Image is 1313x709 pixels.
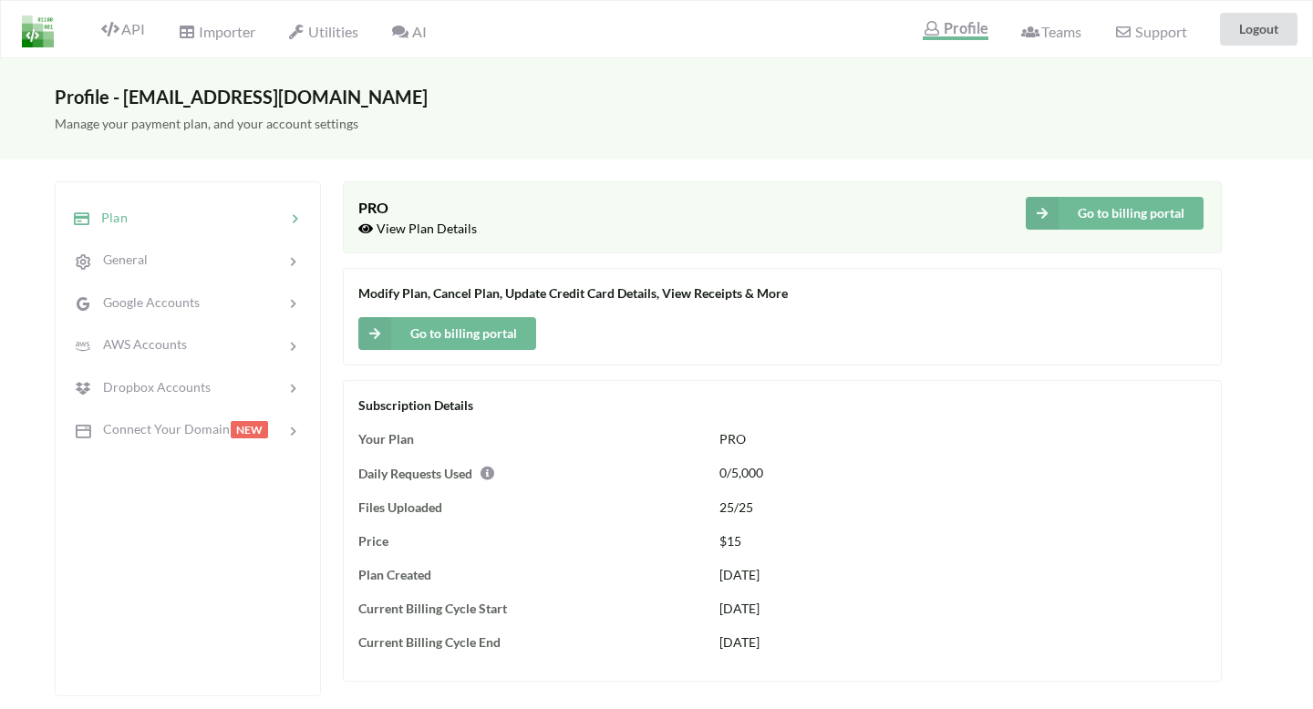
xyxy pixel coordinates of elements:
[55,86,1258,108] h3: Profile - [EMAIL_ADDRESS][DOMAIN_NAME]
[358,317,536,350] button: Go to billing portal
[391,23,426,40] span: AI
[92,336,187,352] span: AWS Accounts
[288,23,358,40] span: Utilities
[358,565,698,584] div: Plan Created
[719,601,760,616] span: [DATE]
[90,210,128,225] span: Plan
[358,632,698,652] div: Current Billing Cycle End
[358,397,473,413] span: Subscription Details
[92,252,148,267] span: General
[178,23,254,40] span: Importer
[1220,13,1297,46] button: Logout
[92,421,230,437] span: Connect Your Domain
[719,634,760,650] span: [DATE]
[55,117,1258,132] h5: Manage your payment plan, and your account settings
[358,498,698,517] div: Files Uploaded
[719,465,763,480] span: 0/5,000
[358,285,788,301] span: Modify Plan, Cancel Plan, Update Credit Card Details, View Receipts & More
[358,463,698,483] div: Daily Requests Used
[92,294,200,310] span: Google Accounts
[22,15,54,47] img: LogoIcon.png
[101,20,145,37] span: API
[719,431,746,447] span: PRO
[1114,25,1186,39] span: Support
[358,197,782,219] div: PRO
[1021,23,1081,40] span: Teams
[358,221,477,236] span: View Plan Details
[719,567,760,582] span: [DATE]
[719,533,741,549] span: $15
[923,19,987,36] span: Profile
[92,379,211,395] span: Dropbox Accounts
[719,499,753,515] span: 25/25
[358,599,698,618] div: Current Billing Cycle Start
[1026,197,1204,230] button: Go to billing portal
[358,531,698,550] div: Price
[358,429,698,448] div: Your Plan
[231,421,268,438] span: NEW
